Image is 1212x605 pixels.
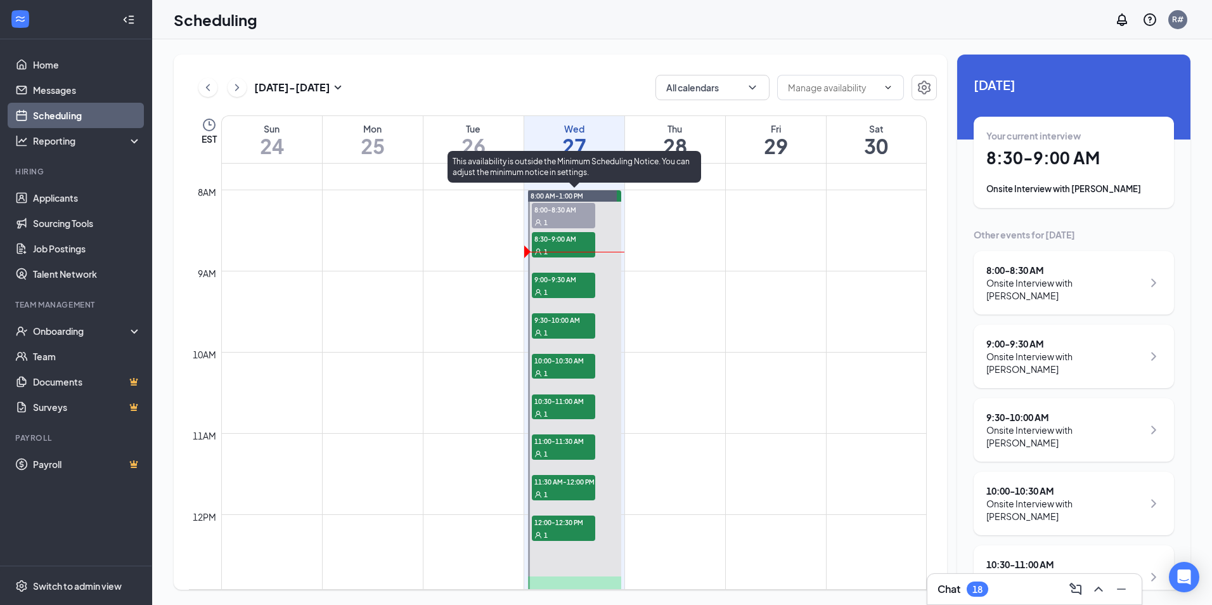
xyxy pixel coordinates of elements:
[827,135,927,157] h1: 30
[544,288,548,297] span: 1
[202,133,217,145] span: EST
[122,13,135,26] svg: Collapse
[330,80,345,95] svg: SmallChevronDown
[986,350,1143,375] div: Onsite Interview with [PERSON_NAME]
[974,228,1174,241] div: Other events for [DATE]
[33,52,141,77] a: Home
[222,122,322,135] div: Sun
[986,147,1161,169] h1: 8:30 - 9:00 AM
[972,584,983,595] div: 18
[827,116,927,163] a: August 30, 2025
[33,325,131,337] div: Onboarding
[323,116,423,163] a: August 25, 2025
[33,580,122,592] div: Switch to admin view
[1114,582,1129,597] svg: Minimize
[534,410,542,418] svg: User
[532,313,595,326] span: 9:30-10:00 AM
[33,211,141,236] a: Sourcing Tools
[974,75,1174,94] span: [DATE]
[448,151,701,183] div: This availability is outside the Minimum Scheduling Notice. You can adjust the minimum notice in ...
[33,452,141,477] a: PayrollCrown
[231,80,243,95] svg: ChevronRight
[33,185,141,211] a: Applicants
[532,203,595,216] span: 8:00-8:30 AM
[726,122,826,135] div: Fri
[917,80,932,95] svg: Settings
[532,434,595,447] span: 11:00-11:30 AM
[33,134,142,147] div: Reporting
[531,192,583,200] span: 8:00 AM-1:00 PM
[655,75,770,100] button: All calendarsChevronDown
[912,75,937,100] button: Settings
[534,329,542,337] svg: User
[532,354,595,367] span: 10:00-10:30 AM
[1114,12,1130,27] svg: Notifications
[1146,349,1161,364] svg: ChevronRight
[544,490,548,499] span: 1
[883,82,893,93] svg: ChevronDown
[827,122,927,135] div: Sat
[726,116,826,163] a: August 29, 2025
[534,450,542,458] svg: User
[202,80,214,95] svg: ChevronLeft
[544,531,548,540] span: 1
[544,410,548,419] span: 1
[1146,496,1161,511] svg: ChevronRight
[323,135,423,157] h1: 25
[190,510,219,524] div: 12pm
[15,325,28,337] svg: UserCheck
[190,429,219,443] div: 11am
[532,232,595,245] span: 8:30-9:00 AM
[228,78,247,97] button: ChevronRight
[534,531,542,539] svg: User
[986,571,1143,596] div: Onsite Interview with [PERSON_NAME]
[986,183,1161,195] div: Onsite Interview with [PERSON_NAME]
[534,248,542,256] svg: User
[1088,579,1109,599] button: ChevronUp
[625,122,725,135] div: Thu
[423,116,524,163] a: August 26, 2025
[534,370,542,377] svg: User
[532,394,595,407] span: 10:30-11:00 AM
[323,122,423,135] div: Mon
[1068,582,1083,597] svg: ComposeMessage
[198,78,217,97] button: ChevronLeft
[746,81,759,94] svg: ChevronDown
[524,122,624,135] div: Wed
[524,135,624,157] h1: 27
[202,117,217,133] svg: Clock
[222,116,322,163] a: August 24, 2025
[544,369,548,378] span: 1
[544,247,548,256] span: 1
[33,344,141,369] a: Team
[532,273,595,285] span: 9:00-9:30 AM
[1172,14,1183,25] div: R#
[544,218,548,227] span: 1
[1111,579,1131,599] button: Minimize
[1169,562,1199,592] div: Open Intercom Messenger
[33,77,141,103] a: Messages
[33,103,141,128] a: Scheduling
[15,433,139,443] div: Payroll
[788,81,878,94] input: Manage availability
[534,491,542,498] svg: User
[15,299,139,310] div: Team Management
[625,116,725,163] a: August 28, 2025
[33,236,141,261] a: Job Postings
[986,337,1143,350] div: 9:00 - 9:30 AM
[1091,582,1106,597] svg: ChevronUp
[1146,569,1161,585] svg: ChevronRight
[986,129,1161,142] div: Your current interview
[986,276,1143,302] div: Onsite Interview with [PERSON_NAME]
[174,9,257,30] h1: Scheduling
[1146,422,1161,438] svg: ChevronRight
[15,166,139,177] div: Hiring
[986,411,1143,424] div: 9:30 - 10:00 AM
[195,266,219,280] div: 9am
[986,485,1143,497] div: 10:00 - 10:30 AM
[986,497,1143,523] div: Onsite Interview with [PERSON_NAME]
[33,394,141,420] a: SurveysCrown
[195,185,219,199] div: 8am
[726,135,826,157] h1: 29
